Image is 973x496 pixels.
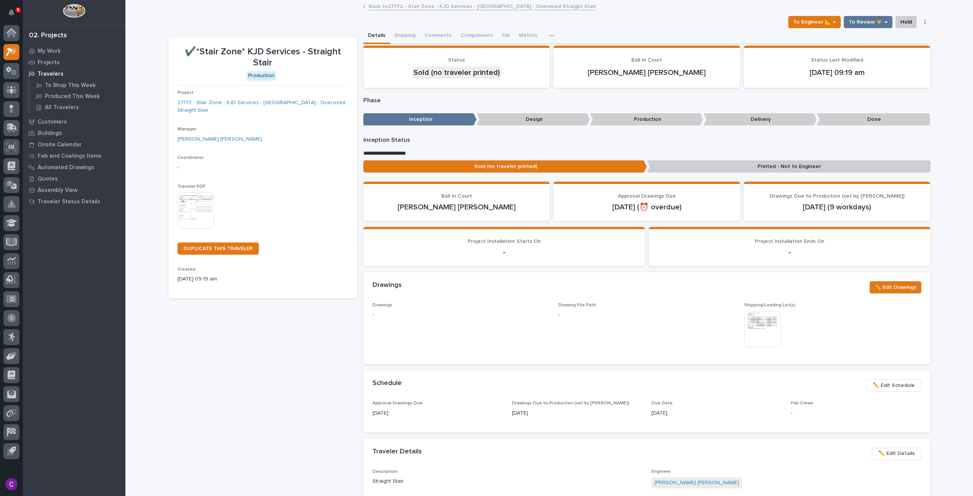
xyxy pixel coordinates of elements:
[618,193,676,199] span: Approval Drawings Due
[512,401,629,406] span: Drawings Due to Production (set by [PERSON_NAME])
[744,303,796,307] span: Shipping/Loading List(s)
[844,16,892,28] button: To Review 👨‍🏭 →
[704,113,817,126] p: Delivery
[38,71,63,78] p: Travelers
[29,80,125,90] a: To Shop This Week
[658,248,921,257] p: -
[23,162,125,173] a: Automated Drawings
[45,82,96,89] p: To Shop This Week
[23,45,125,57] a: My Work
[17,7,19,13] p: 5
[870,281,921,293] button: ✏️ Edit Drawings
[753,68,921,77] p: [DATE] 09:19 am
[477,113,590,126] p: Design
[177,90,193,95] span: Project
[372,311,549,319] p: -
[177,275,348,283] p: [DATE] 09:19 am
[753,203,921,212] p: [DATE] (9 workdays)
[651,409,782,417] p: [DATE]
[177,99,348,115] a: 27172 - Stair Zone - KJD Services - [GEOGRAPHIC_DATA] - Oversized Straight Stair
[38,141,82,148] p: Onsite Calendar
[563,68,731,77] p: [PERSON_NAME] [PERSON_NAME]
[23,196,125,207] a: Traveler Status Details
[875,283,916,292] span: ✏️ Edit Drawings
[29,32,67,40] div: 02. Projects
[866,379,921,391] button: ✏️ Edit Schedule
[849,17,887,27] span: To Review 👨‍🏭 →
[38,187,78,194] p: Assembly View
[177,46,348,68] p: ✔️*Stair Zone* KJD Services - Straight Stair
[372,448,422,456] h2: Traveler Details
[177,242,259,255] a: DUPLICATE THIS TRAVELER
[590,113,703,126] p: Production
[177,184,206,189] span: Traveler PDF
[788,16,841,28] button: To Engineer 📐 →
[177,127,197,132] span: Manager
[184,246,253,251] span: DUPLICATE THIS TRAVELER
[363,136,930,144] p: Inception Status
[3,476,19,492] button: users-avatar
[372,477,642,485] p: Straight Stair
[23,68,125,79] a: Travelers
[45,93,100,100] p: Produced This Week
[811,57,863,63] span: Status Last Modified
[817,113,930,126] p: Done
[372,281,402,290] h2: Drawings
[38,198,100,205] p: Traveler Status Details
[38,119,67,125] p: Customers
[23,150,125,162] a: Fab and Coatings Items
[372,303,392,307] span: Drawings
[23,57,125,68] a: Projects
[878,449,915,458] span: ✏️ Edit Details
[793,17,836,27] span: To Engineer 📐 →
[38,59,60,66] p: Projects
[247,71,276,81] div: Production
[23,116,125,127] a: Customers
[23,184,125,196] a: Assembly View
[177,164,348,172] p: -
[363,97,930,104] p: Phase
[372,248,636,257] p: -
[363,160,647,173] p: Sold (no traveler printed)
[512,409,642,417] p: [DATE]
[38,130,62,137] p: Buildings
[23,127,125,139] a: Buildings
[467,239,541,244] span: Project Installation Starts On
[420,28,456,44] button: Comments
[38,164,94,171] p: Automated Drawings
[177,267,195,272] span: Created
[900,17,912,27] span: Hold
[514,28,542,44] button: Metrics
[38,48,61,55] p: My Work
[372,469,398,474] span: Description
[647,160,930,173] p: Printed - Not to Engineer
[369,2,596,10] a: Back to27172 - Stair Zone - KJD Services - [GEOGRAPHIC_DATA] - Oversized Straight Stair
[177,155,204,160] span: Coordinator
[372,401,423,406] span: Approval Drawings Due
[372,203,541,212] p: [PERSON_NAME] [PERSON_NAME]
[38,153,101,160] p: Fab and Coatings Items
[390,28,420,44] button: Shipping
[770,193,905,199] span: Drawings Due to Production (set by [PERSON_NAME])
[873,381,915,390] span: ✏️ Edit Schedule
[3,5,19,21] button: Notifications
[791,409,921,417] p: -
[651,469,671,474] span: Engineer
[23,139,125,150] a: Onsite Calendar
[10,9,19,21] div: Notifications5
[363,28,390,44] button: Details
[563,203,731,212] p: [DATE] (⏰ overdue)
[45,104,79,111] p: All Travelers
[498,28,514,44] button: FAI
[872,448,921,460] button: ✏️ Edit Details
[651,401,673,406] span: Due Date
[363,113,477,126] p: Inception
[791,401,813,406] span: Fab Crews
[895,16,917,28] button: Hold
[412,67,501,79] div: Sold (no traveler printed)
[456,28,498,44] button: Components
[631,57,662,63] span: Ball In Court
[38,176,58,182] p: Quotes
[755,239,824,244] span: Project Installation Ends On
[372,379,402,388] h2: Schedule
